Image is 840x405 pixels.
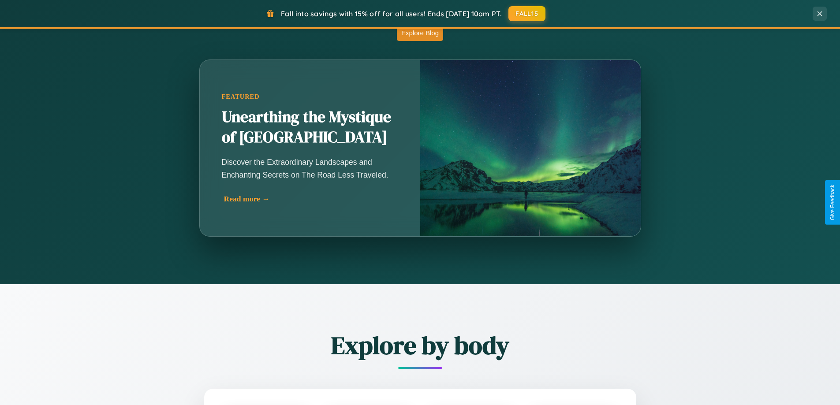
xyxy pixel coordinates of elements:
[222,107,398,148] h2: Unearthing the Mystique of [GEOGRAPHIC_DATA]
[829,185,836,220] div: Give Feedback
[281,9,502,18] span: Fall into savings with 15% off for all users! Ends [DATE] 10am PT.
[222,156,398,181] p: Discover the Extraordinary Landscapes and Enchanting Secrets on The Road Less Traveled.
[222,93,398,100] div: Featured
[397,25,443,41] button: Explore Blog
[508,6,545,21] button: FALL15
[224,194,400,204] div: Read more →
[156,328,685,362] h2: Explore by body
